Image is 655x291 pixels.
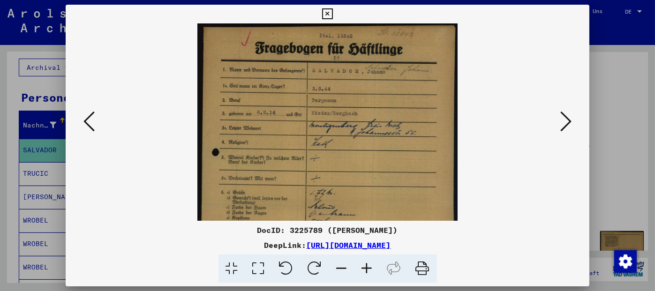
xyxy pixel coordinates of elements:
[307,240,391,250] a: [URL][DOMAIN_NAME]
[66,224,590,236] div: DocID: 3225789 ([PERSON_NAME])
[614,250,636,272] div: Zustimmung ändern
[614,250,637,273] img: Zustimmung ändern
[66,239,590,251] div: DeepLink:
